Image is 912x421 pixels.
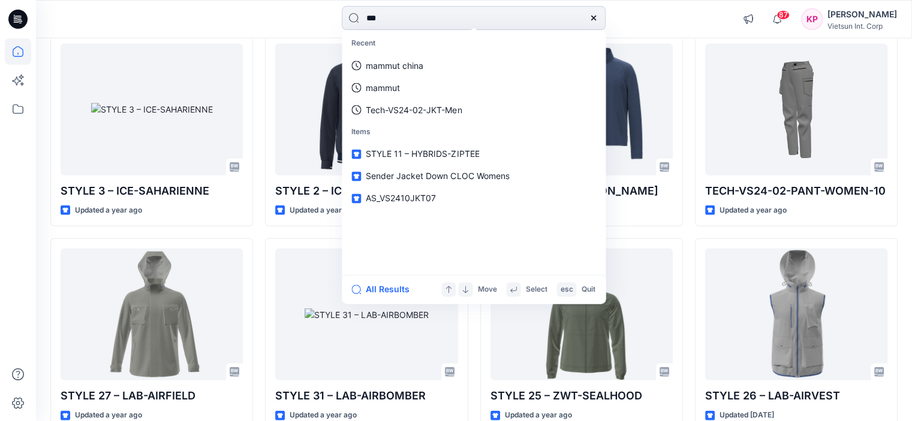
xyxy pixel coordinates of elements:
p: esc [560,283,573,296]
p: Updated a year ago [290,204,357,217]
p: STYLE 26 – LAB-AIRVEST [705,387,887,404]
p: Select [525,283,547,296]
p: Updated a year ago [720,204,787,217]
a: STYLE 3 – ICE-SAHARIENNE [61,44,243,175]
a: STYLE 11 – HYBRIDS-ZIPTEE [344,143,603,165]
p: Items [344,121,603,143]
p: STYLE 27 – LAB-AIRFIELD [61,387,243,404]
p: Updated a year ago [75,204,142,217]
span: STYLE 11 – HYBRIDS-ZIPTEE [366,149,479,159]
div: Vietsun Int. Corp [827,22,897,31]
a: STYLE 27 – LAB-AIRFIELD [61,249,243,380]
a: mammut china [344,54,603,77]
p: mammut [366,81,400,94]
p: mammut china [366,59,423,72]
div: [PERSON_NAME] [827,7,897,22]
span: Sender Jacket Down CLOC Womens [366,171,509,181]
p: STYLE 25 – ZWT-SEALHOOD [490,387,673,404]
a: TECH-VS24-02-PANT-WOMEN-10 [705,44,887,175]
span: AS_VS2410JKT07 [366,193,436,204]
a: AS_VS2410JKT07 [344,187,603,210]
button: All Results [351,282,417,296]
p: Move [477,283,496,296]
a: mammut [344,77,603,99]
a: STYLE 25 – ZWT-SEALHOOD [490,249,673,380]
a: Sender Jacket Down CLOC Womens [344,165,603,187]
a: Tech-VS24-02-JKT-Men [344,99,603,121]
p: STYLE 2 – ICE-BLOUSON-PACKABLE [275,183,457,199]
a: STYLE 2 – ICE-BLOUSON-PACKABLE [275,44,457,175]
p: Recent [344,32,603,54]
a: STYLE 31 – LAB-AIRBOMBER [275,249,457,380]
span: 87 [776,10,790,20]
p: STYLE 31 – LAB-AIRBOMBER [275,387,457,404]
p: STYLE 3 – ICE-SAHARIENNE [61,183,243,199]
p: Tech-VS24-02-JKT-Men [366,104,462,116]
p: Quit [581,283,595,296]
p: TECH-VS24-02-PANT-WOMEN-10 [705,183,887,199]
a: STYLE 26 – LAB-AIRVEST [705,249,887,380]
div: KP [801,8,823,30]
